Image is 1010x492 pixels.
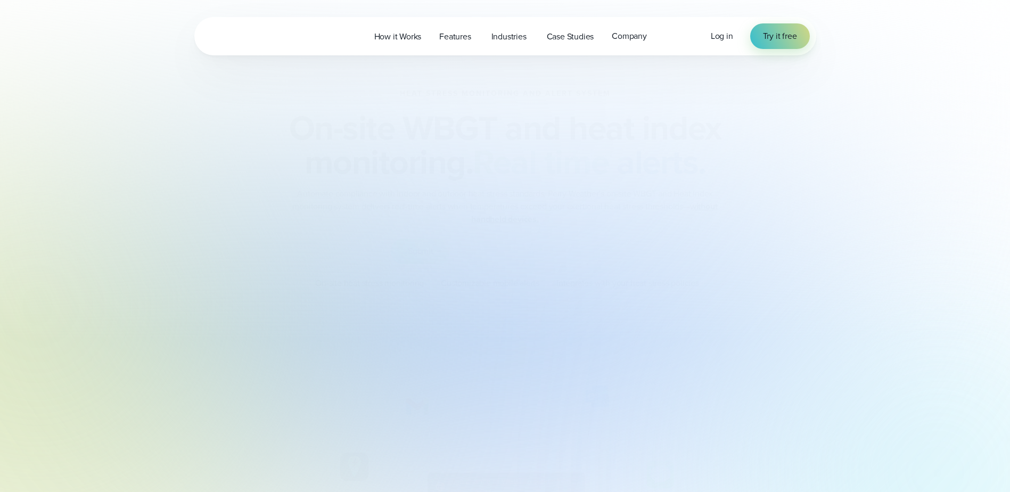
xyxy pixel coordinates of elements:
[547,30,594,43] span: Case Studies
[711,30,733,42] span: Log in
[750,23,810,49] a: Try it free
[711,30,733,43] a: Log in
[612,30,647,43] span: Company
[538,26,603,47] a: Case Studies
[763,30,797,43] span: Try it free
[491,30,527,43] span: Industries
[374,30,422,43] span: How it Works
[439,30,471,43] span: Features
[365,26,431,47] a: How it Works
